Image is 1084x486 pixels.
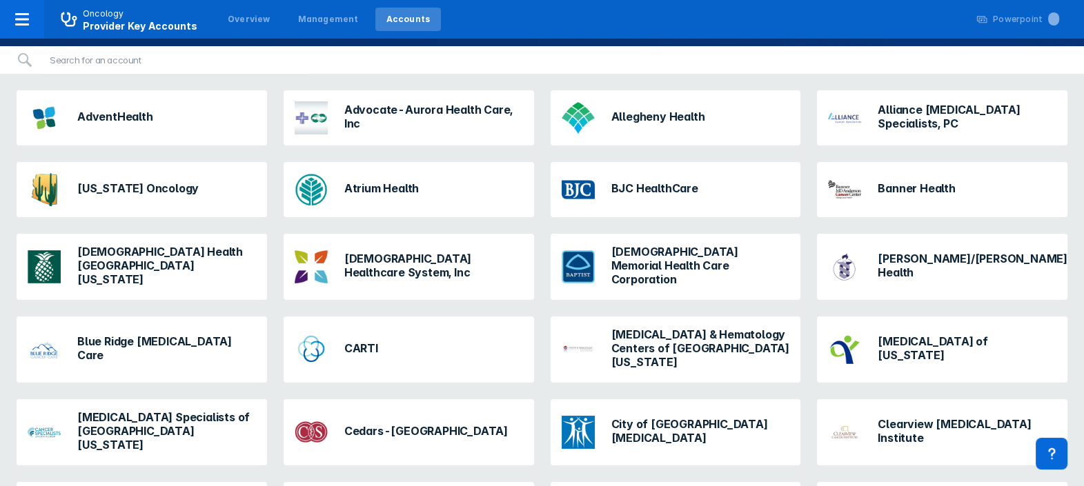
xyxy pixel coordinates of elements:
h3: [DEMOGRAPHIC_DATA] Memorial Health Care Corporation [611,245,790,286]
a: Banner Health [817,162,1067,217]
img: bjc-healthcare.png [562,173,595,206]
h3: [US_STATE] Oncology [77,181,199,195]
h3: Alliance [MEDICAL_DATA] Specialists, PC [878,103,1056,130]
a: [DEMOGRAPHIC_DATA] Health [GEOGRAPHIC_DATA][US_STATE] [17,234,267,300]
a: CARTI [284,316,534,383]
div: Management [298,13,359,26]
div: Contact Support [1036,438,1067,469]
img: city-hope.png [562,416,595,449]
h3: [MEDICAL_DATA] & Hematology Centers of [GEOGRAPHIC_DATA][US_STATE] [611,327,790,369]
img: baptist-health-south-florida.png [28,250,61,283]
p: Oncology [83,8,124,20]
a: Overview [217,8,282,31]
img: atrium-health.png [295,173,328,206]
a: Advocate-Aurora Health Care, Inc [284,90,534,145]
h3: Atrium Health [344,181,419,195]
span: Provider Key Accounts [83,20,197,32]
div: Overview [228,13,270,26]
h3: AdventHealth [77,110,153,123]
img: cancer-specialists-of-north-fl.png [28,416,61,449]
h3: Blue Ridge [MEDICAL_DATA] Care [77,334,256,362]
img: clearview-cancer-institute.png [828,416,861,449]
img: cancer-center-of-ks.png [828,333,861,366]
img: beth-israel-deaconess.png [828,250,861,283]
img: blue-ridge-cancer-care.png [28,333,61,366]
a: Atrium Health [284,162,534,217]
a: Clearview [MEDICAL_DATA] Institute [817,399,1067,465]
img: advocate-aurora.png [295,101,328,134]
h3: [PERSON_NAME]/[PERSON_NAME] Health [878,252,1067,279]
a: Management [287,8,370,31]
h3: [MEDICAL_DATA] of [US_STATE] [878,334,1056,362]
img: carti.png [295,333,328,366]
img: allegheny-general-hospital.png [562,101,595,134]
img: baptist-healthcare-system.png [295,250,328,283]
a: Cedars-[GEOGRAPHIC_DATA] [284,399,534,465]
h3: Allegheny Health [611,110,705,123]
h3: City of [GEOGRAPHIC_DATA][MEDICAL_DATA] [611,417,790,445]
a: [MEDICAL_DATA] Specialists of [GEOGRAPHIC_DATA][US_STATE] [17,399,267,465]
a: [DEMOGRAPHIC_DATA] Healthcare System, Inc [284,234,534,300]
a: [MEDICAL_DATA] of [US_STATE] [817,316,1067,383]
a: Allegheny Health [551,90,801,145]
a: [US_STATE] Oncology [17,162,267,217]
a: [DEMOGRAPHIC_DATA] Memorial Health Care Corporation [551,234,801,300]
div: Powerpoint [993,13,1059,26]
h3: Clearview [MEDICAL_DATA] Institute [878,417,1056,445]
a: AdventHealth [17,90,267,145]
h3: BJC HealthCare [611,181,698,195]
a: BJC HealthCare [551,162,801,217]
a: Accounts [375,8,442,31]
h3: [DEMOGRAPHIC_DATA] Healthcare System, Inc [344,252,523,279]
img: adventhealth.png [28,101,61,134]
img: az-oncology-associates.png [28,173,61,206]
h3: Banner Health [878,181,955,195]
h3: [MEDICAL_DATA] Specialists of [GEOGRAPHIC_DATA][US_STATE] [77,410,256,452]
a: [MEDICAL_DATA] & Hematology Centers of [GEOGRAPHIC_DATA][US_STATE] [551,316,801,383]
div: Accounts [386,13,431,26]
h3: Cedars-[GEOGRAPHIC_DATA] [344,424,508,438]
img: baptist-memorial-health-care-corporation.png [562,250,595,283]
a: Blue Ridge [MEDICAL_DATA] Care [17,316,267,383]
img: cedars-sinai-medical-center.png [295,416,328,449]
img: cancer-and-hematology-centers-of-western-mi.png [562,333,595,366]
h3: Advocate-Aurora Health Care, Inc [344,103,523,130]
h3: CARTI [344,341,378,355]
input: Search for an account [41,46,308,74]
img: alliance-cancer-specialists.png [828,101,861,134]
img: banner-md-anderson.png [828,173,861,206]
a: Alliance [MEDICAL_DATA] Specialists, PC [817,90,1067,145]
a: [PERSON_NAME]/[PERSON_NAME] Health [817,234,1067,300]
a: City of [GEOGRAPHIC_DATA][MEDICAL_DATA] [551,399,801,465]
h3: [DEMOGRAPHIC_DATA] Health [GEOGRAPHIC_DATA][US_STATE] [77,245,256,286]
